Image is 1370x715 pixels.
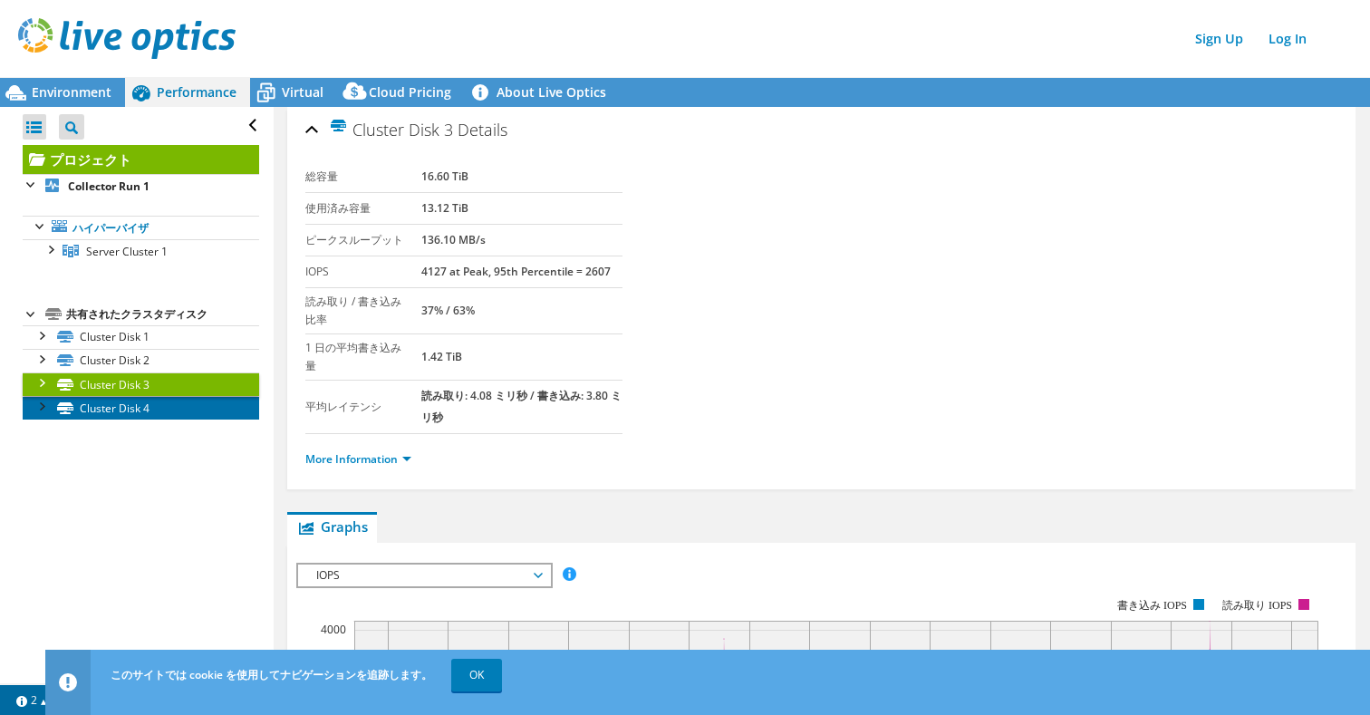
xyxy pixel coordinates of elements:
span: このサイトでは cookie を使用してナビゲーションを追跡します。 [111,667,432,682]
a: About Live Optics [465,78,620,107]
label: 総容量 [305,168,420,186]
a: Log In [1259,25,1316,52]
text: 4000 [321,622,346,637]
span: Cluster Disk 3 [329,119,453,140]
img: live_optics_svg.svg [18,18,236,59]
a: More Information [305,451,411,467]
b: 16.60 TiB [421,169,468,184]
span: Graphs [296,517,368,536]
span: Performance [157,83,236,101]
span: Server Cluster 1 [86,244,168,259]
a: Sign Up [1186,25,1252,52]
span: Cloud Pricing [369,83,451,101]
span: Details [458,119,507,140]
span: Environment [32,83,111,101]
a: Collector Run 1 [23,174,259,198]
a: OK [451,659,502,691]
label: IOPS [305,263,420,281]
text: 書き込み IOPS [1117,599,1187,612]
label: ピークスループット [305,231,420,249]
a: ハイパーバイザ [23,216,259,239]
a: プロジェクト [23,145,259,174]
b: 13.12 TiB [421,200,468,216]
label: 平均レイテンシ [305,398,420,416]
label: 使用済み容量 [305,199,420,217]
span: Virtual [282,83,323,101]
b: 136.10 MB/s [421,232,486,247]
div: 共有されたクラスタディスク [66,304,259,325]
text: 読み取り IOPS [1222,599,1292,612]
a: Cluster Disk 1 [23,325,259,349]
a: Cluster Disk 4 [23,396,259,420]
label: 1 日の平均書き込み量 [305,339,420,375]
b: 37% / 63% [421,303,475,318]
a: Cluster Disk 3 [23,372,259,396]
label: 読み取り / 書き込み比率 [305,293,420,329]
b: 1.42 TiB [421,349,462,364]
b: 読み取り: 4.08 ミリ秒 / 書き込み: 3.80 ミリ秒 [421,388,622,425]
a: Cluster Disk 2 [23,349,259,372]
a: Server Cluster 1 [23,239,259,263]
b: 4127 at Peak, 95th Percentile = 2607 [421,264,611,279]
b: Collector Run 1 [68,179,150,194]
span: IOPS [307,565,540,586]
a: 2 [4,689,60,711]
